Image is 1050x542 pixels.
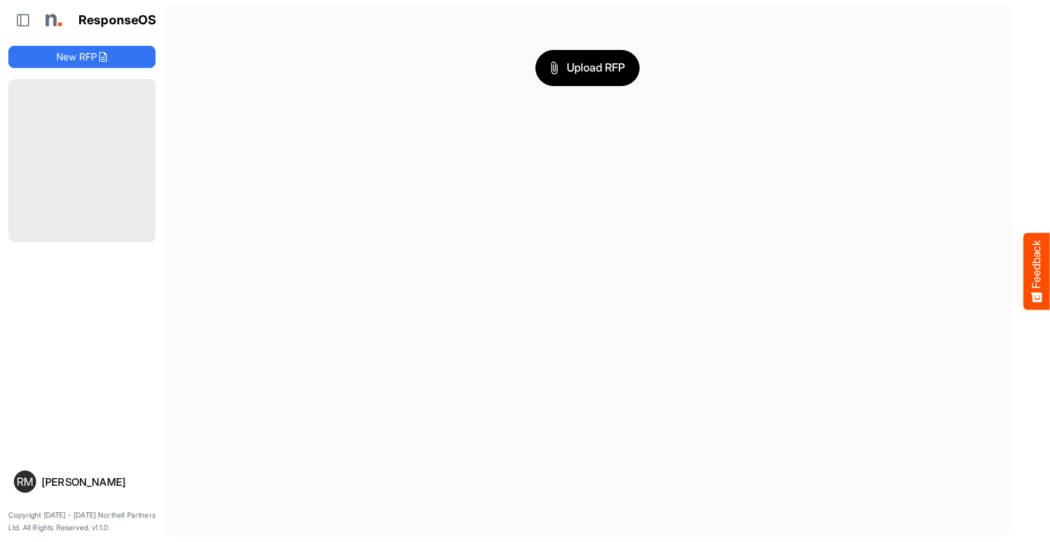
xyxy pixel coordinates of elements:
[550,59,625,77] span: Upload RFP
[42,477,150,487] div: [PERSON_NAME]
[8,509,156,534] p: Copyright [DATE] - [DATE] Northell Partners Ltd. All Rights Reserved. v1.1.0
[8,46,156,68] button: New RFP
[17,476,33,487] span: RM
[1024,232,1050,310] button: Feedback
[38,6,66,34] img: Northell
[78,13,157,28] h1: ResponseOS
[8,79,156,242] div: Loading...
[535,50,640,86] button: Upload RFP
